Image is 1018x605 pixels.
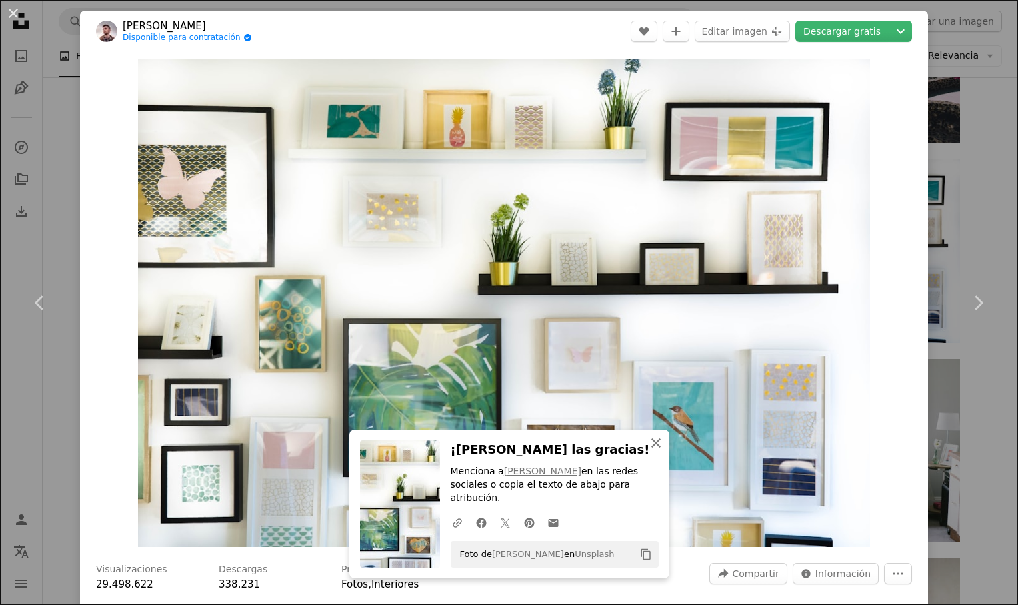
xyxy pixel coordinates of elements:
[575,549,614,559] a: Unsplash
[663,21,689,42] button: Añade a la colección
[138,59,870,547] button: Ampliar en esta imagen
[451,465,659,505] p: Menciona a en las redes sociales o copia el texto de abajo para atribución.
[732,564,779,584] span: Compartir
[451,440,659,460] h3: ¡[PERSON_NAME] las gracias!
[341,578,368,590] a: Fotos
[123,33,252,43] a: Disponible para contratación
[219,563,267,576] h3: Descargas
[541,509,565,536] a: Comparte por correo electrónico
[96,21,117,42] img: Ve al perfil de Jonny Caspari
[517,509,541,536] a: Comparte en Pinterest
[123,19,252,33] a: [PERSON_NAME]
[341,563,409,576] h3: Presentado en
[493,509,517,536] a: Comparte en Twitter
[815,564,871,584] span: Información
[709,563,787,584] button: Compartir esta imagen
[795,21,889,42] a: Descargar gratis
[368,578,371,590] span: ,
[504,466,581,476] a: [PERSON_NAME]
[695,21,790,42] button: Editar imagen
[631,21,657,42] button: Me gusta
[635,543,657,566] button: Copiar al portapapeles
[793,563,879,584] button: Estadísticas sobre esta imagen
[138,59,870,547] img: Cuadros enmarcados de colores variados en la pared
[219,578,260,590] span: 338.231
[469,509,493,536] a: Comparte en Facebook
[96,578,153,590] span: 29.498.622
[96,563,167,576] h3: Visualizaciones
[371,578,419,590] a: Interiores
[938,239,1018,367] a: Siguiente
[453,544,615,565] span: Foto de en
[492,549,564,559] a: [PERSON_NAME]
[884,563,912,584] button: Más acciones
[889,21,912,42] button: Elegir el tamaño de descarga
